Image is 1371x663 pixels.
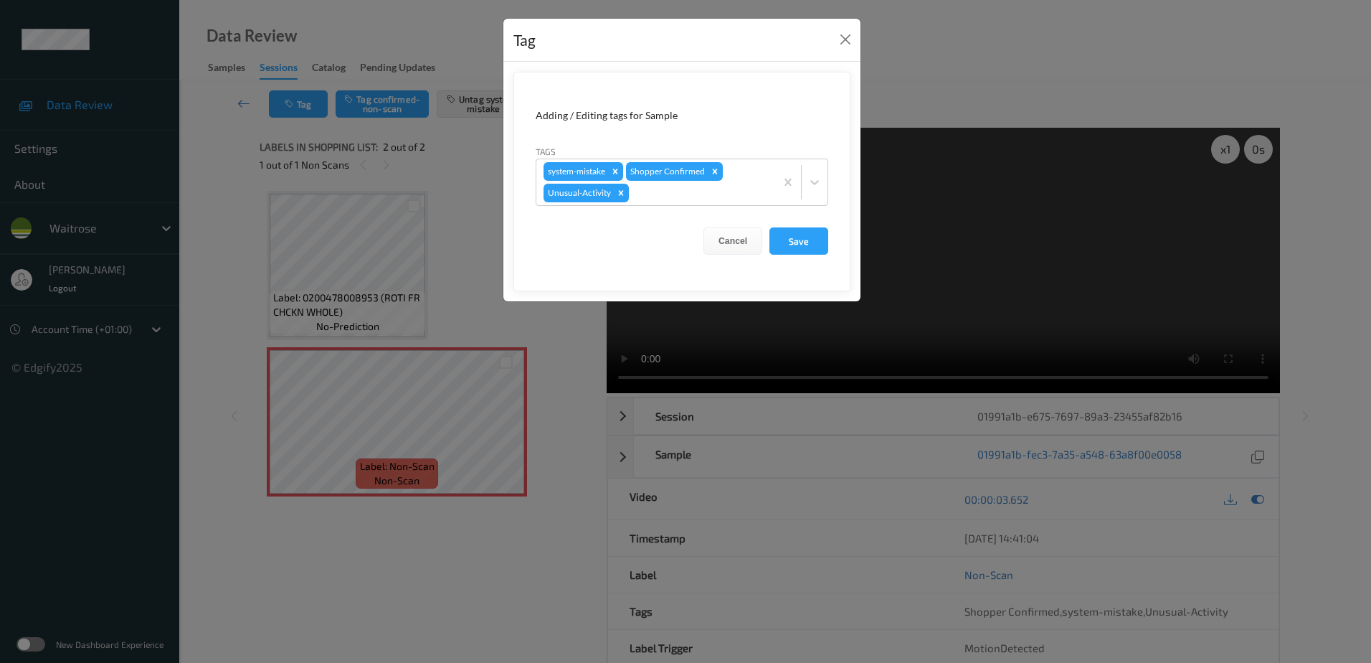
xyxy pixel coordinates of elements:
[544,162,607,181] div: system-mistake
[703,227,762,255] button: Cancel
[607,162,623,181] div: Remove system-mistake
[835,29,855,50] button: Close
[626,162,707,181] div: Shopper Confirmed
[769,227,828,255] button: Save
[536,145,556,158] label: Tags
[544,184,613,202] div: Unusual-Activity
[707,162,723,181] div: Remove Shopper Confirmed
[613,184,629,202] div: Remove Unusual-Activity
[536,108,828,123] div: Adding / Editing tags for Sample
[513,29,536,52] div: Tag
